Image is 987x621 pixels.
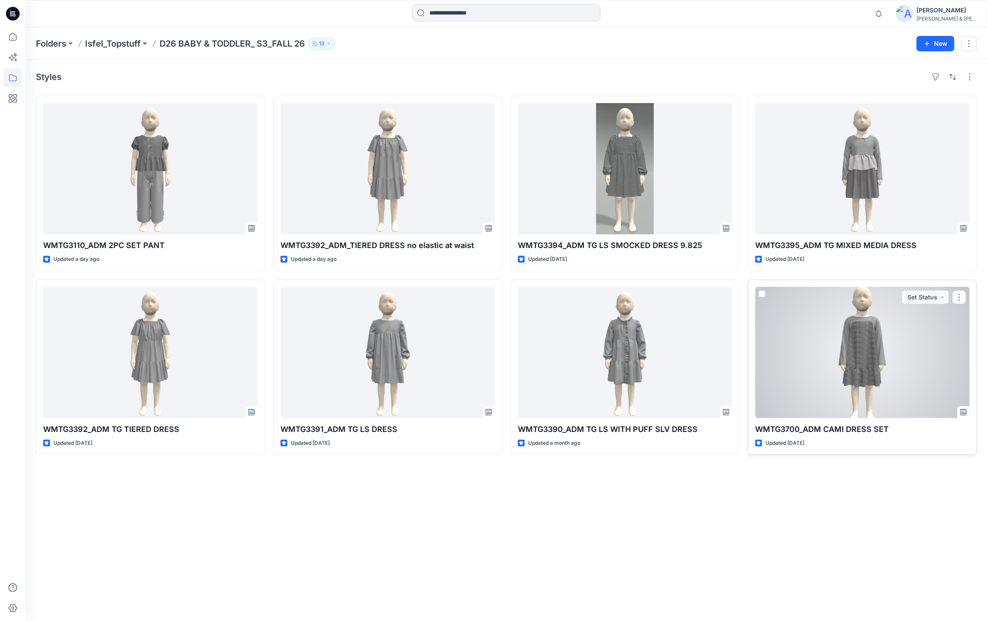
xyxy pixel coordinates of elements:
[53,439,92,448] p: Updated [DATE]
[518,240,732,251] p: WMTG3394_ADM TG LS SMOCKED DRESS 9.825
[755,423,969,435] p: WMTG3700_ADM CAMI DRESS SET
[281,287,495,418] a: WMTG3391_ADM TG LS DRESS
[755,240,969,251] p: WMTG3395_ADM TG MIXED MEDIA DRESS
[43,287,257,418] a: WMTG3392_ADM TG TIERED DRESS
[916,15,976,22] div: [PERSON_NAME] & [PERSON_NAME]
[308,38,335,50] button: 13
[43,103,257,234] a: WMTG3110_ADM 2PC SET PANT
[160,38,305,50] p: D26 BABY & TODDLER_ S3_FALL 26
[291,255,337,264] p: Updated a day ago
[518,103,732,234] a: WMTG3394_ADM TG LS SMOCKED DRESS 9.825
[755,287,969,418] a: WMTG3700_ADM CAMI DRESS SET
[755,103,969,234] a: WMTG3395_ADM TG MIXED MEDIA DRESS
[765,255,804,264] p: Updated [DATE]
[53,255,99,264] p: Updated a day ago
[528,255,567,264] p: Updated [DATE]
[518,423,732,435] p: WMTG3390_ADM TG LS WITH PUFF SLV DRESS
[291,439,330,448] p: Updated [DATE]
[916,5,976,15] div: [PERSON_NAME]
[36,38,66,50] a: Folders
[518,287,732,418] a: WMTG3390_ADM TG LS WITH PUFF SLV DRESS
[319,39,325,48] p: 13
[765,439,804,448] p: Updated [DATE]
[281,240,495,251] p: WMTG3392_ADM_TIERED DRESS no elastic at waist
[43,423,257,435] p: WMTG3392_ADM TG TIERED DRESS
[43,240,257,251] p: WMTG3110_ADM 2PC SET PANT
[281,423,495,435] p: WMTG3391_ADM TG LS DRESS
[281,103,495,234] a: WMTG3392_ADM_TIERED DRESS no elastic at waist
[36,72,62,82] h4: Styles
[528,439,580,448] p: Updated a month ago
[85,38,141,50] a: Isfel_Topstuff
[896,5,913,22] img: avatar
[916,36,954,51] button: New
